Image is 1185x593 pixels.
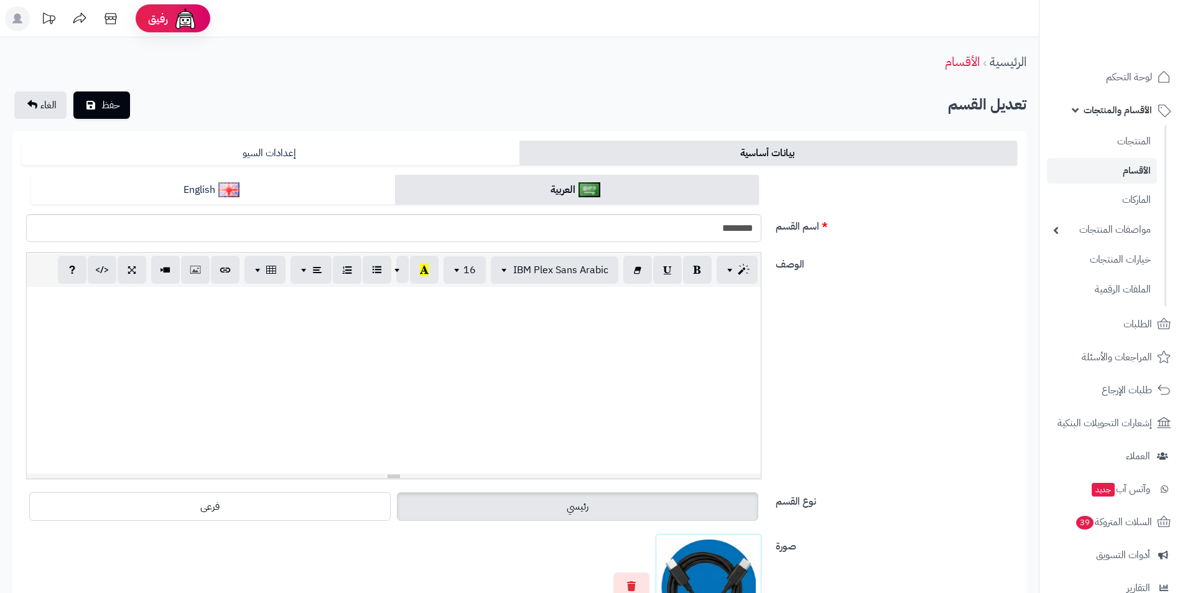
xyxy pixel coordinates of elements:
a: أدوات التسويق [1047,540,1178,570]
span: الغاء [40,98,57,113]
a: الأقسام [945,52,980,71]
a: إعدادات السيو [22,141,519,166]
a: الغاء [14,91,67,119]
img: English [218,182,240,197]
a: إشعارات التحويلات البنكية [1047,408,1178,438]
span: جديد [1092,483,1115,497]
span: فرعى [200,499,220,514]
label: اسم القسم [771,214,1022,234]
span: حفظ [101,98,120,113]
label: نوع القسم [771,489,1022,509]
a: الملفات الرقمية [1047,276,1157,303]
span: IBM Plex Sans Arabic [513,263,608,278]
span: 39 [1076,516,1094,530]
span: رفيق [148,11,168,26]
a: English [31,175,395,205]
span: المراجعات والأسئلة [1082,348,1152,366]
a: مواصفات المنتجات [1047,217,1157,243]
span: أدوات التسويق [1096,546,1150,564]
span: الأقسام والمنتجات [1084,101,1152,119]
a: الطلبات [1047,309,1178,339]
button: 16 [444,256,486,284]
a: بيانات أساسية [519,141,1017,166]
span: الطلبات [1123,315,1152,333]
a: طلبات الإرجاع [1047,375,1178,405]
span: وآتس آب [1090,480,1150,498]
a: الماركات [1047,187,1157,213]
img: العربية [579,182,600,197]
label: الوصف [771,252,1022,272]
button: حفظ [73,91,130,119]
span: إشعارات التحويلات البنكية [1057,414,1152,432]
span: طلبات الإرجاع [1102,381,1152,399]
span: رئيسي [567,499,588,514]
img: ai-face.png [173,6,198,31]
label: صورة [771,534,1022,554]
a: المراجعات والأسئلة [1047,342,1178,372]
a: الأقسام [1047,158,1157,184]
span: العملاء [1126,447,1150,465]
a: المنتجات [1047,128,1157,155]
span: لوحة التحكم [1106,68,1152,86]
a: خيارات المنتجات [1047,246,1157,273]
a: السلات المتروكة39 [1047,507,1178,537]
a: تحديثات المنصة [33,6,64,34]
span: 16 [463,263,476,278]
b: تعديل القسم [948,93,1026,116]
a: لوحة التحكم [1047,62,1178,92]
a: وآتس آبجديد [1047,474,1178,504]
a: العملاء [1047,441,1178,471]
a: العربية [395,175,759,205]
button: IBM Plex Sans Arabic [491,256,618,284]
span: السلات المتروكة [1075,513,1152,531]
a: الرئيسية [990,52,1026,71]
